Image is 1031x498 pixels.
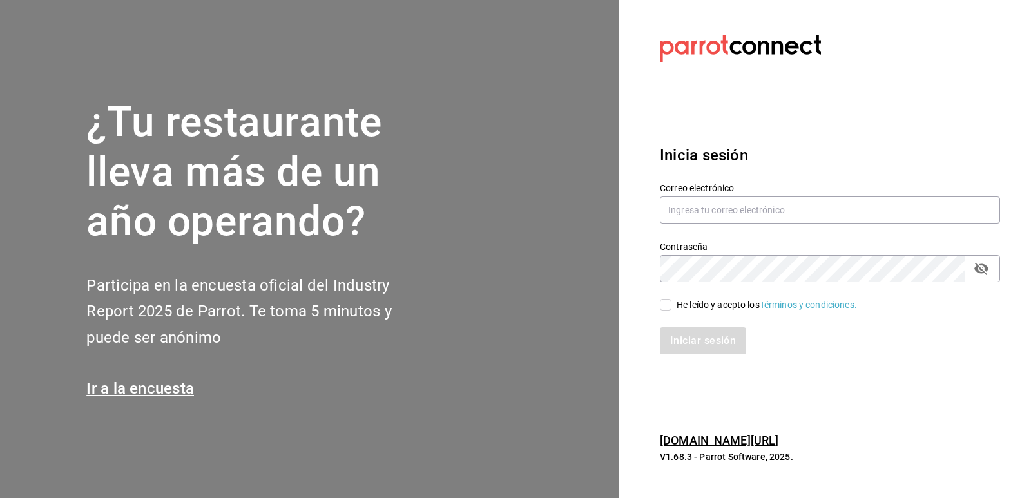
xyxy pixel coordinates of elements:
[86,379,194,397] a: Ir a la encuesta
[86,98,434,246] h1: ¿Tu restaurante lleva más de un año operando?
[660,450,1000,463] p: V1.68.3 - Parrot Software, 2025.
[660,184,1000,193] label: Correo electrónico
[677,298,857,312] div: He leído y acepto los
[86,273,434,351] h2: Participa en la encuesta oficial del Industry Report 2025 de Parrot. Te toma 5 minutos y puede se...
[660,434,778,447] a: [DOMAIN_NAME][URL]
[660,242,1000,251] label: Contraseña
[760,300,857,310] a: Términos y condiciones.
[660,144,1000,167] h3: Inicia sesión
[660,196,1000,224] input: Ingresa tu correo electrónico
[970,258,992,280] button: passwordField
